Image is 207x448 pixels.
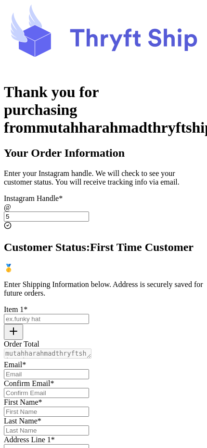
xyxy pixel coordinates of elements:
[4,194,63,202] label: Instagram Handle
[4,388,89,398] input: Confirm Email
[4,314,89,324] input: ex.funky hat
[4,203,203,212] div: @
[4,398,42,406] label: First Name
[4,280,203,298] p: Enter Shipping Information below. Address is securely saved for future orders.
[4,425,89,436] input: Last Name
[4,169,203,187] p: Enter your Instagram handle. We will check to see your customer status. You will receive tracking...
[4,264,13,272] span: 🥇
[4,340,203,348] div: Order Total
[4,305,27,313] label: Item 1
[4,379,54,387] label: Confirm Email
[4,407,89,417] input: First Name
[4,83,203,137] h1: Thank you for purchasing from
[4,147,203,160] h2: Your Order Information
[90,241,194,253] span: First Time Customer
[4,361,26,369] label: Email
[4,417,41,425] label: Last Name
[4,436,55,444] label: Address Line 1
[4,241,90,253] span: Customer Status:
[4,369,89,379] input: Email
